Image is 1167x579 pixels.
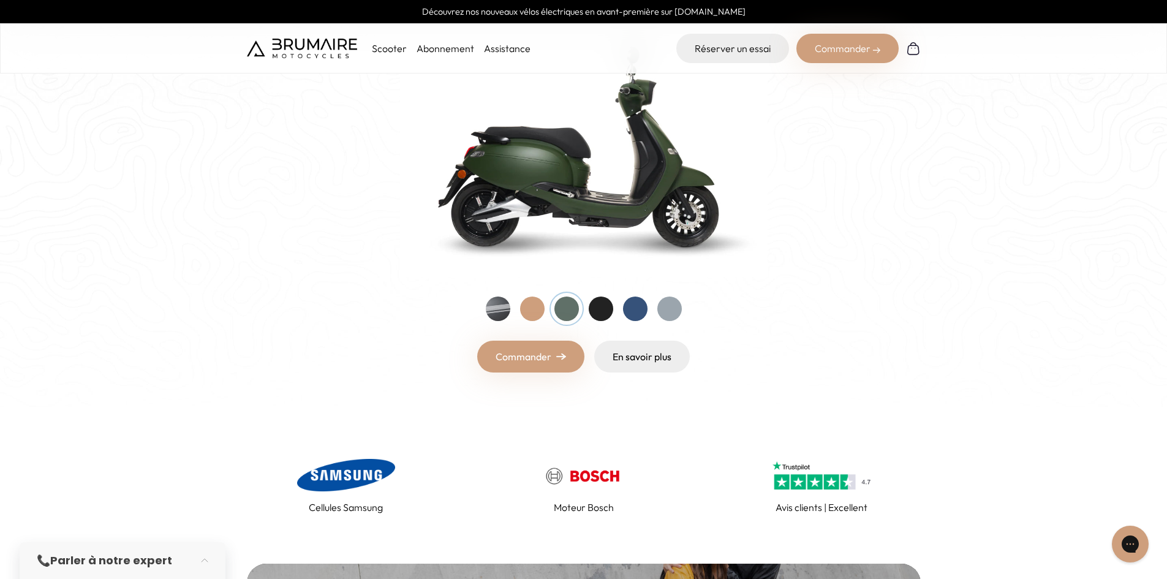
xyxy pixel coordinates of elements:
a: Avis clients | Excellent [722,456,921,515]
iframe: Gorgias live chat messenger [1106,521,1155,567]
img: Panier [906,41,921,56]
p: Scooter [372,41,407,56]
div: Commander [796,34,899,63]
img: right-arrow.png [556,353,566,360]
a: Réserver un essai [676,34,789,63]
a: Cellules Samsung [247,456,445,515]
img: Brumaire Motocycles [247,39,357,58]
img: right-arrow-2.png [873,47,880,54]
p: Cellules Samsung [309,500,383,515]
a: Commander [477,341,584,373]
a: Abonnement [417,42,474,55]
a: En savoir plus [594,341,690,373]
p: Avis clients | Excellent [776,500,867,515]
a: Assistance [484,42,531,55]
p: Moteur Bosch [554,500,614,515]
a: Moteur Bosch [485,456,683,515]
